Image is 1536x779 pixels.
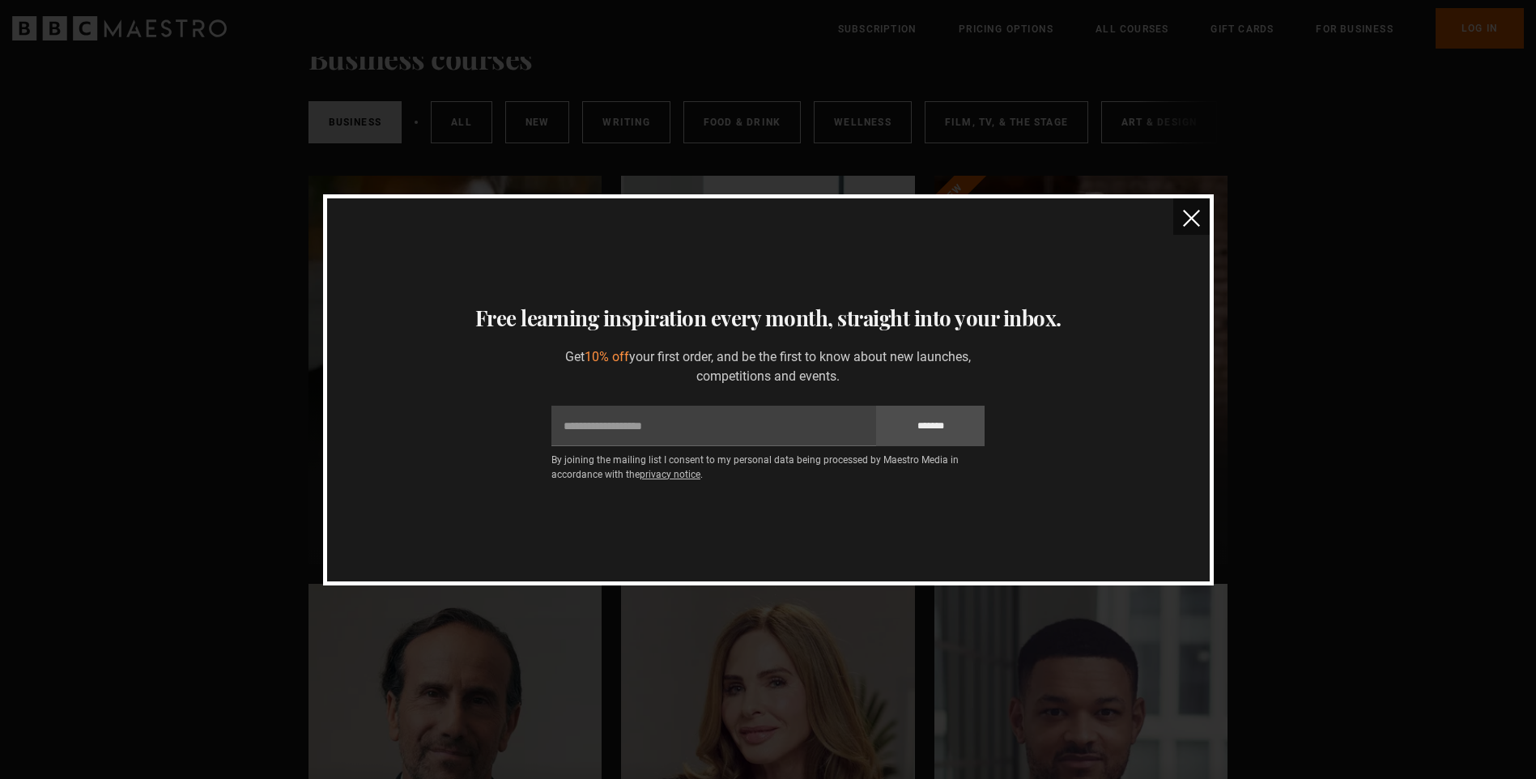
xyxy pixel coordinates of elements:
span: 10% off [585,349,629,364]
p: Get your first order, and be the first to know about new launches, competitions and events. [551,347,985,386]
button: close [1173,198,1210,235]
h3: Free learning inspiration every month, straight into your inbox. [347,302,1190,334]
a: privacy notice [640,469,700,480]
p: By joining the mailing list I consent to my personal data being processed by Maestro Media in acc... [551,453,985,482]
